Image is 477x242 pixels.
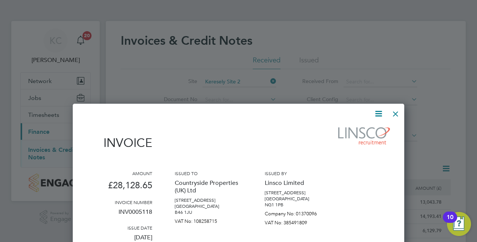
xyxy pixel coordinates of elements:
p: INV0005118 [85,205,152,225]
p: [STREET_ADDRESS] [175,197,242,203]
p: NG1 1PB [265,202,332,208]
p: [STREET_ADDRESS] [265,190,332,196]
p: Company No: 01370096 [265,208,332,217]
h3: Issued to [175,170,242,176]
img: linsco-logo-remittance.png [334,124,392,147]
p: VAT No: 385491809 [265,217,332,226]
p: [GEOGRAPHIC_DATA] [175,203,242,209]
h1: Invoice [85,136,152,150]
button: Open Resource Center, 10 new notifications [447,212,471,236]
h3: Invoice number [85,199,152,205]
h3: Issued by [265,170,332,176]
h3: Amount [85,170,152,176]
p: [GEOGRAPHIC_DATA] [265,196,332,202]
h3: Issue date [85,225,152,231]
div: 10 [447,217,453,227]
p: VAT No: 108258715 [175,215,242,224]
p: Countryside Properties (UK) Ltd [175,176,242,197]
p: B46 1JU [175,209,242,215]
p: £28,128.65 [85,176,152,199]
p: Linsco Limited [265,176,332,190]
